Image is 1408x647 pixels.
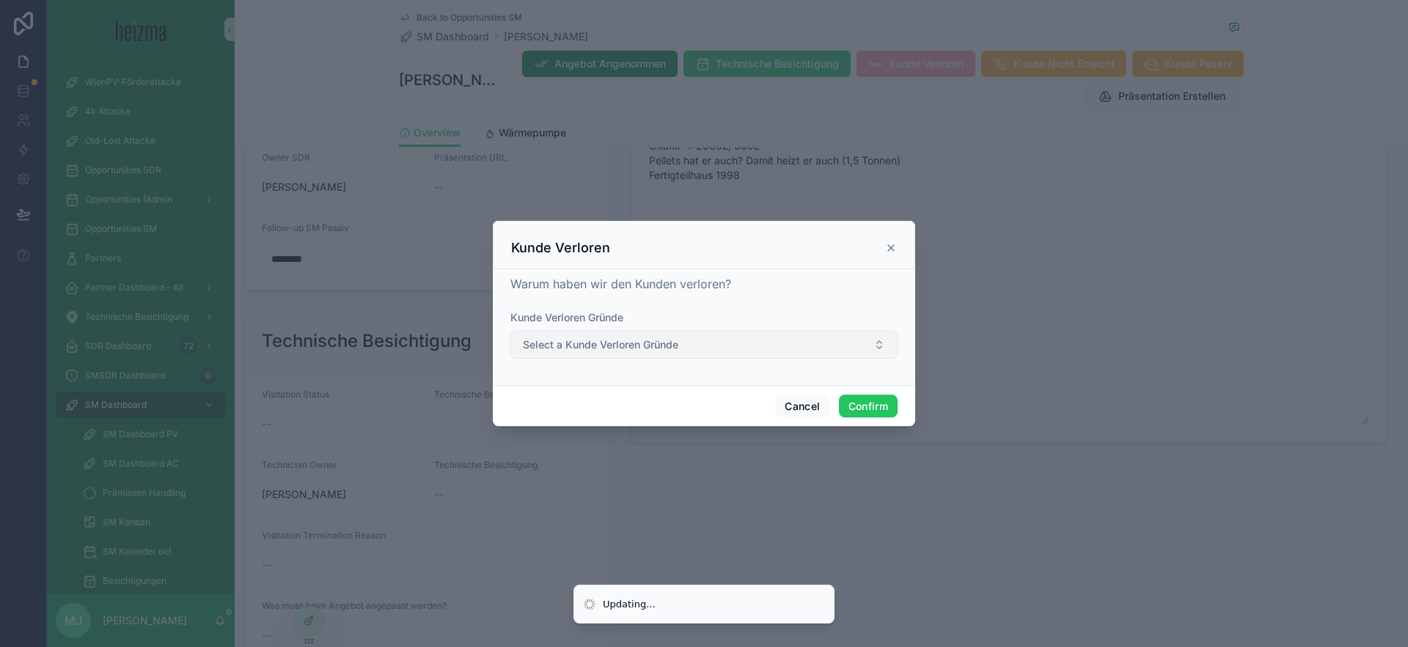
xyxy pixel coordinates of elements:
[603,597,656,612] div: Updating...
[510,311,623,323] span: Kunde Verloren Gründe
[839,395,898,418] button: Confirm
[511,239,610,257] h3: Kunde Verloren
[523,337,678,352] span: Select a Kunde Verloren Gründe
[510,277,731,291] span: Warum haben wir den Kunden verloren?
[775,395,829,418] button: Cancel
[510,331,898,359] button: Select Button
